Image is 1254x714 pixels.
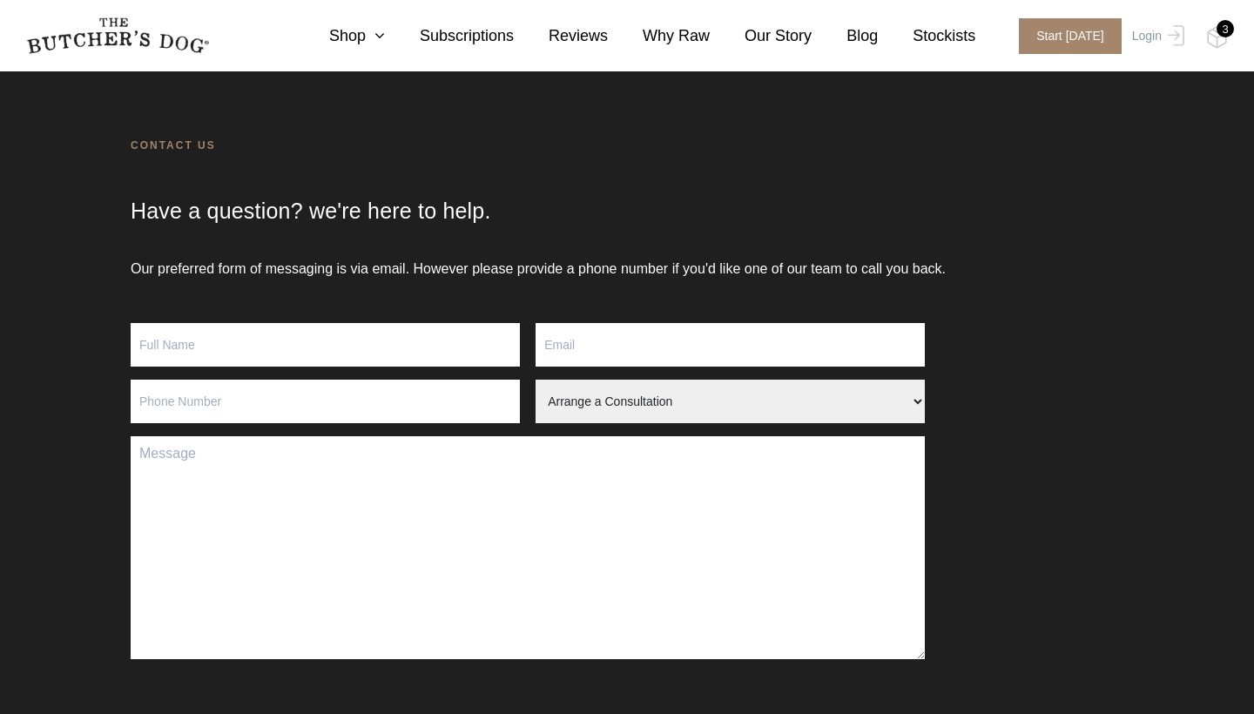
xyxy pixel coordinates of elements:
a: Why Raw [608,24,710,48]
a: Shop [294,24,385,48]
h1: Contact Us [131,137,1123,198]
img: TBD_Cart-Full.png [1206,26,1228,49]
span: Start [DATE] [1019,18,1122,54]
a: Our Story [710,24,812,48]
p: Our preferred form of messaging is via email. However please provide a phone number if you'd like... [131,259,1123,323]
a: Subscriptions [385,24,514,48]
a: Reviews [514,24,608,48]
input: Phone Number [131,380,520,423]
a: Blog [812,24,878,48]
div: 3 [1217,20,1234,37]
input: Email [536,323,925,367]
a: Stockists [878,24,975,48]
a: Login [1128,18,1184,54]
h2: Have a question? we're here to help. [131,198,1123,259]
input: Full Name [131,323,520,367]
a: Start [DATE] [1001,18,1128,54]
